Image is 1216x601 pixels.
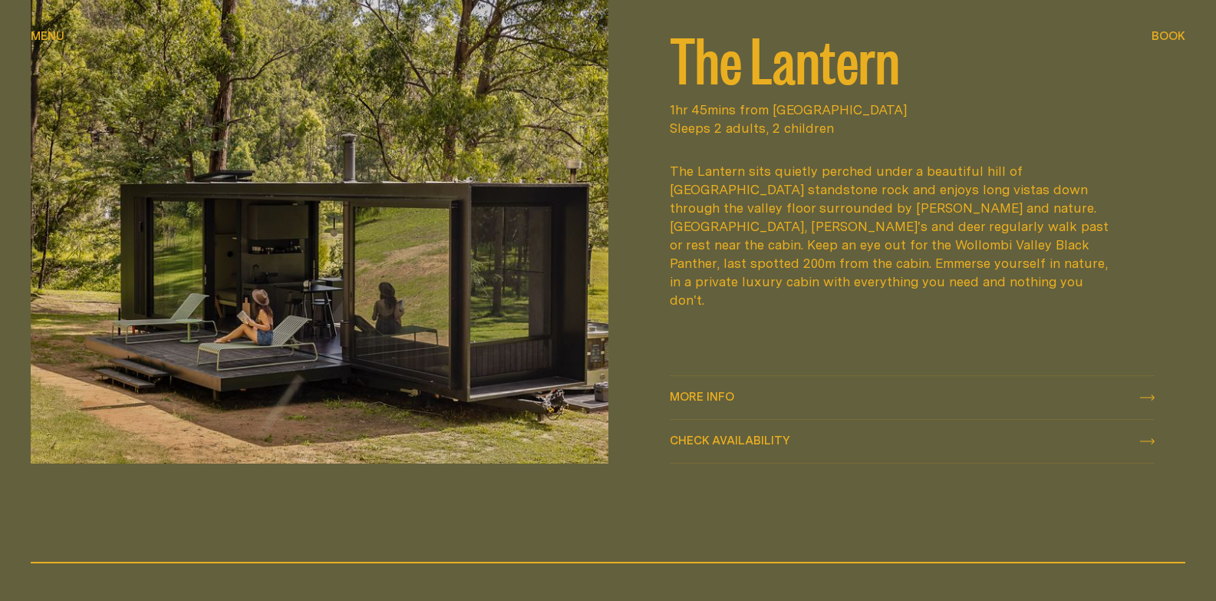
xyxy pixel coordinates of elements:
[31,30,64,41] span: Menu
[1152,28,1185,46] button: show booking tray
[1152,30,1185,41] span: Book
[670,376,1155,419] a: More info
[670,162,1112,309] div: The Lantern sits quietly perched under a beautiful hill of [GEOGRAPHIC_DATA] standstone rock and ...
[670,434,790,446] span: Check availability
[670,391,734,402] span: More info
[31,28,64,46] button: show menu
[670,119,1155,137] span: Sleeps 2 adults, 2 children
[670,420,1155,463] button: check availability
[670,27,1155,88] h2: The Lantern
[670,101,1155,119] span: 1hr 45mins from [GEOGRAPHIC_DATA]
